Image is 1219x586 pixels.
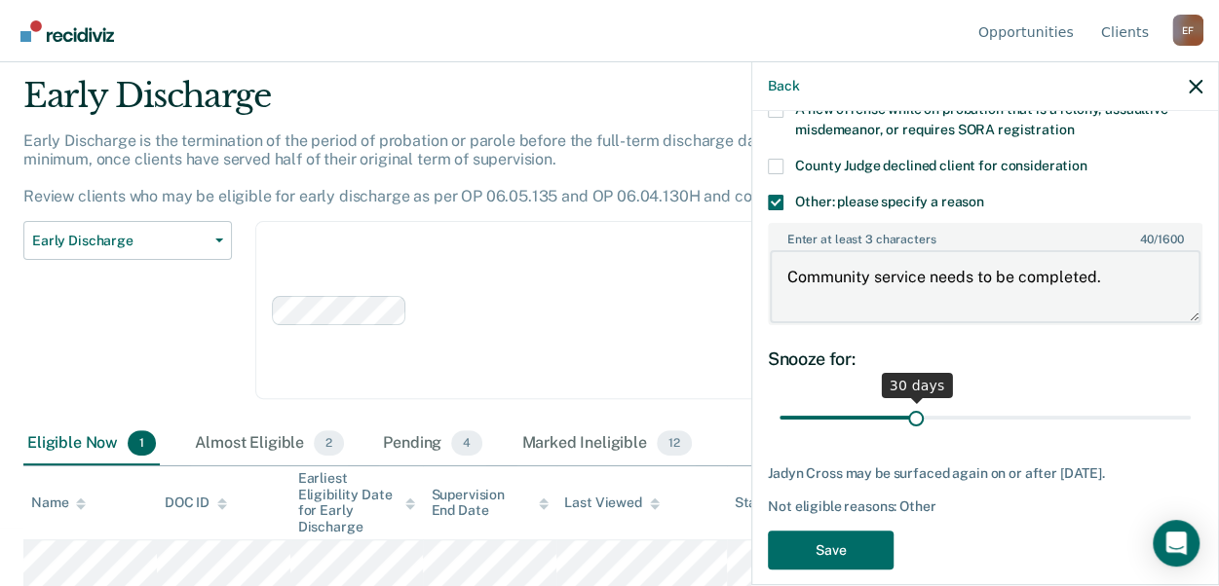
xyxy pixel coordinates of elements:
[451,430,482,456] span: 4
[1172,15,1203,46] div: E F
[431,487,549,520] div: Supervision End Date
[191,422,348,465] div: Almost Eligible
[882,373,953,398] div: 30 days
[795,158,1087,173] span: County Judge declined client for consideration
[1172,15,1203,46] button: Profile dropdown button
[23,422,160,465] div: Eligible Now
[314,430,344,456] span: 2
[795,194,984,209] span: Other: please specify a reason
[1139,233,1183,246] span: / 1600
[768,348,1202,370] div: Snooze for:
[298,470,416,535] div: Earliest Eligibility Date for Early Discharge
[768,498,1202,515] div: Not eligible reasons: Other
[31,494,86,511] div: Name
[128,430,156,456] span: 1
[564,494,659,511] div: Last Viewed
[735,494,777,511] div: Status
[657,430,692,456] span: 12
[20,20,114,42] img: Recidiviz
[517,422,695,465] div: Marked Ineligible
[768,465,1202,482] div: Jadyn Cross may be surfaced again on or after [DATE].
[1153,520,1200,567] div: Open Intercom Messenger
[768,78,799,94] button: Back
[768,531,894,570] button: Save
[1139,233,1154,246] span: 40
[23,76,1121,131] div: Early Discharge
[165,494,227,511] div: DOC ID
[770,225,1200,246] label: Enter at least 3 characters
[795,101,1167,137] span: A new offense while on probation that is a felony, assaultive misdemeanor, or requires SORA regis...
[770,250,1200,322] textarea: Community service needs to be completed.
[32,233,208,249] span: Early Discharge
[23,131,1071,206] p: Early Discharge is the termination of the period of probation or parole before the full-term disc...
[379,422,486,465] div: Pending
